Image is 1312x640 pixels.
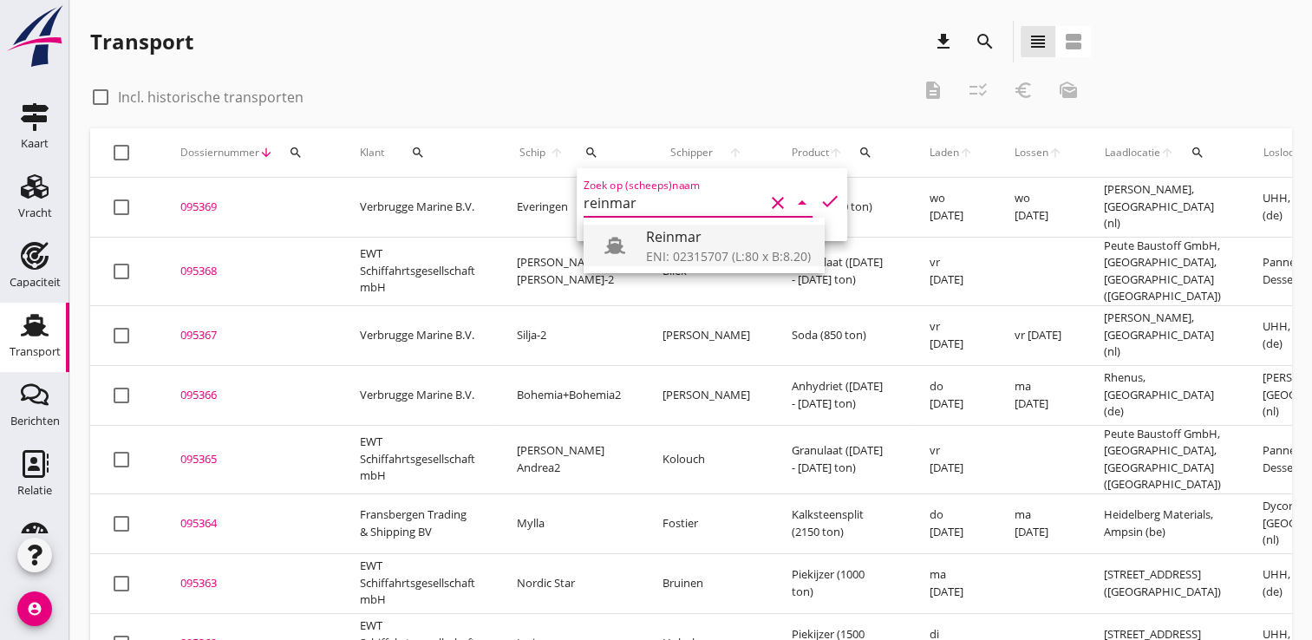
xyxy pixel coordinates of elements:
[339,493,496,553] td: Fransbergen Trading & Shipping BV
[909,493,994,553] td: do [DATE]
[118,88,304,106] label: Incl. historische transporten
[819,191,840,212] i: check
[259,146,273,160] i: arrow_downward
[792,193,813,213] i: arrow_drop_down
[646,226,811,247] div: Reinmar
[21,138,49,149] div: Kaart
[496,553,642,613] td: Nordic Star
[496,237,642,305] td: [PERSON_NAME] & [PERSON_NAME]-2
[771,425,909,493] td: Granulaat ([DATE] - [DATE] ton)
[975,31,995,52] i: search
[642,365,771,425] td: [PERSON_NAME]
[10,277,61,288] div: Capaciteit
[858,146,872,160] i: search
[180,575,318,592] div: 095363
[10,346,61,357] div: Transport
[1083,237,1242,305] td: Peute Baustoff GmbH, [GEOGRAPHIC_DATA], [GEOGRAPHIC_DATA] ([GEOGRAPHIC_DATA])
[909,365,994,425] td: do [DATE]
[180,327,318,344] div: 095367
[339,553,496,613] td: EWT Schiffahrtsgesellschaft mbH
[771,237,909,305] td: Granulaat ([DATE] - [DATE] ton)
[1083,178,1242,238] td: [PERSON_NAME], [GEOGRAPHIC_DATA] (nl)
[721,146,750,160] i: arrow_upward
[496,365,642,425] td: Bohemia+Bohemia2
[909,425,994,493] td: vr [DATE]
[496,493,642,553] td: Mylla
[17,591,52,626] i: account_circle
[517,145,548,160] span: Schip
[642,425,771,493] td: Kolouch
[909,178,994,238] td: wo [DATE]
[584,146,598,160] i: search
[909,237,994,305] td: vr [DATE]
[663,145,721,160] span: Schipper
[584,189,764,217] input: Zoek op (scheeps)naam
[771,305,909,365] td: Soda (850 ton)
[3,4,66,69] img: logo-small.a267ee39.svg
[1063,31,1084,52] i: view_agenda
[642,493,771,553] td: Fostier
[339,237,496,305] td: EWT Schiffahrtsgesellschaft mbH
[771,493,909,553] td: Kalksteensplit (2150 ton)
[994,493,1083,553] td: ma [DATE]
[1104,145,1160,160] span: Laadlocatie
[1083,425,1242,493] td: Peute Baustoff GmbH, [GEOGRAPHIC_DATA], [GEOGRAPHIC_DATA] ([GEOGRAPHIC_DATA])
[1083,493,1242,553] td: Heidelberg Materials, Ampsin (be)
[829,146,843,160] i: arrow_upward
[496,425,642,493] td: [PERSON_NAME] Andrea2
[339,425,496,493] td: EWT Schiffahrtsgesellschaft mbH
[180,387,318,404] div: 095366
[548,146,567,160] i: arrow_upward
[1160,146,1175,160] i: arrow_upward
[18,207,52,219] div: Vracht
[909,553,994,613] td: ma [DATE]
[289,146,303,160] i: search
[771,553,909,613] td: Piekijzer (1000 ton)
[933,31,954,52] i: download
[994,305,1083,365] td: vr [DATE]
[930,145,959,160] span: Laden
[909,305,994,365] td: vr [DATE]
[959,146,973,160] i: arrow_upward
[792,145,829,160] span: Product
[496,178,642,238] td: Everingen
[339,365,496,425] td: Verbrugge Marine B.V.
[1083,365,1242,425] td: Rhenus, [GEOGRAPHIC_DATA] (de)
[1015,145,1048,160] span: Lossen
[771,365,909,425] td: Anhydriet ([DATE] - [DATE] ton)
[1028,31,1048,52] i: view_headline
[180,451,318,468] div: 095365
[411,146,425,160] i: search
[767,193,788,213] i: clear
[994,178,1083,238] td: wo [DATE]
[642,305,771,365] td: [PERSON_NAME]
[646,247,811,265] div: ENI: 02315707 (L:80 x B:8.20)
[1191,146,1204,160] i: search
[1083,305,1242,365] td: [PERSON_NAME], [GEOGRAPHIC_DATA] (nl)
[339,305,496,365] td: Verbrugge Marine B.V.
[17,485,52,496] div: Relatie
[339,178,496,238] td: Verbrugge Marine B.V.
[994,365,1083,425] td: ma [DATE]
[180,515,318,532] div: 095364
[1263,145,1312,160] span: Loslocatie
[360,132,475,173] div: Klant
[642,553,771,613] td: Bruinen
[1048,146,1062,160] i: arrow_upward
[90,28,193,56] div: Transport
[180,263,318,280] div: 095368
[496,305,642,365] td: Silja-2
[180,199,318,216] div: 095369
[10,415,60,427] div: Berichten
[180,145,259,160] span: Dossiernummer
[1083,553,1242,613] td: [STREET_ADDRESS] ([GEOGRAPHIC_DATA])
